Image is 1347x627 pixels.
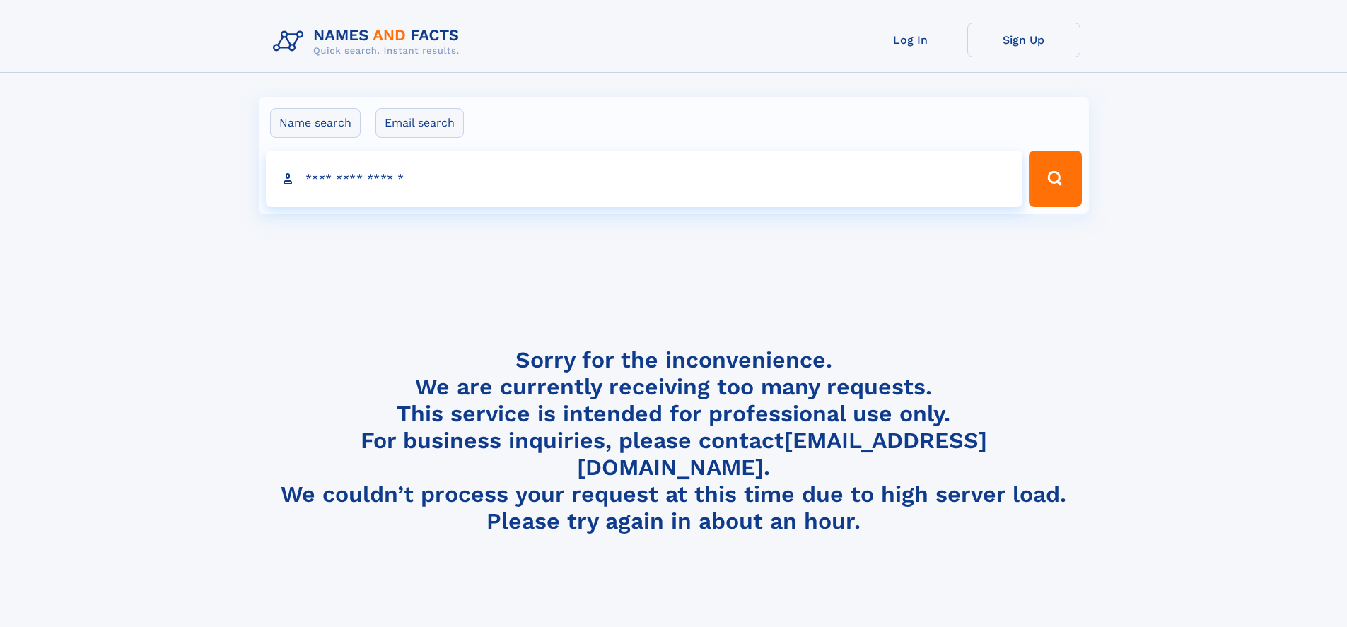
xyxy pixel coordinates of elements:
[375,108,464,138] label: Email search
[1029,151,1081,207] button: Search Button
[267,23,471,61] img: Logo Names and Facts
[266,151,1023,207] input: search input
[577,427,987,481] a: [EMAIL_ADDRESS][DOMAIN_NAME]
[267,346,1080,535] h4: Sorry for the inconvenience. We are currently receiving too many requests. This service is intend...
[854,23,967,57] a: Log In
[270,108,361,138] label: Name search
[967,23,1080,57] a: Sign Up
